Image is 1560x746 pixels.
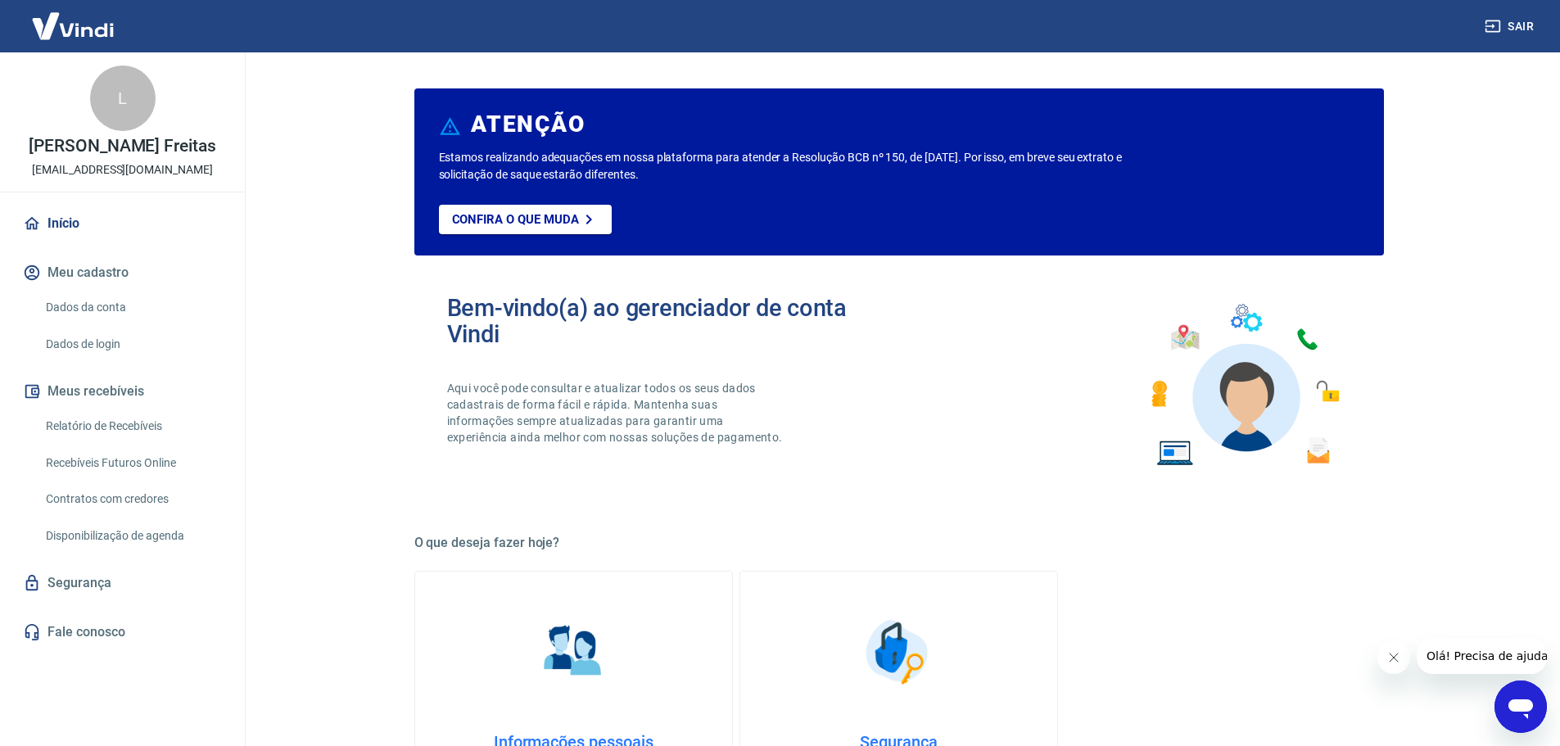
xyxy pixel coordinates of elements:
[532,611,614,693] img: Informações pessoais
[439,149,1175,183] p: Estamos realizando adequações em nossa plataforma para atender a Resolução BCB nº 150, de [DATE]....
[39,409,225,443] a: Relatório de Recebíveis
[471,116,585,133] h6: ATENÇÃO
[447,380,786,445] p: Aqui você pode consultar e atualizar todos os seus dados cadastrais de forma fácil e rápida. Mant...
[39,519,225,553] a: Disponibilização de agenda
[39,446,225,480] a: Recebíveis Futuros Online
[20,1,126,51] img: Vindi
[39,291,225,324] a: Dados da conta
[39,328,225,361] a: Dados de login
[414,535,1384,551] h5: O que deseja fazer hoje?
[1377,641,1410,674] iframe: Fechar mensagem
[10,11,138,25] span: Olá! Precisa de ajuda?
[1137,295,1351,476] img: Imagem de um avatar masculino com diversos icones exemplificando as funcionalidades do gerenciado...
[39,482,225,516] a: Contratos com credores
[90,66,156,131] div: L
[20,206,225,242] a: Início
[447,295,899,347] h2: Bem-vindo(a) ao gerenciador de conta Vindi
[1417,638,1547,674] iframe: Mensagem da empresa
[439,205,612,234] a: Confira o que muda
[857,611,939,693] img: Segurança
[20,373,225,409] button: Meus recebíveis
[1494,680,1547,733] iframe: Botão para abrir a janela de mensagens
[20,565,225,601] a: Segurança
[1481,11,1540,42] button: Sair
[32,161,213,179] p: [EMAIL_ADDRESS][DOMAIN_NAME]
[452,212,579,227] p: Confira o que muda
[20,614,225,650] a: Fale conosco
[29,138,216,155] p: [PERSON_NAME] Freitas
[20,255,225,291] button: Meu cadastro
